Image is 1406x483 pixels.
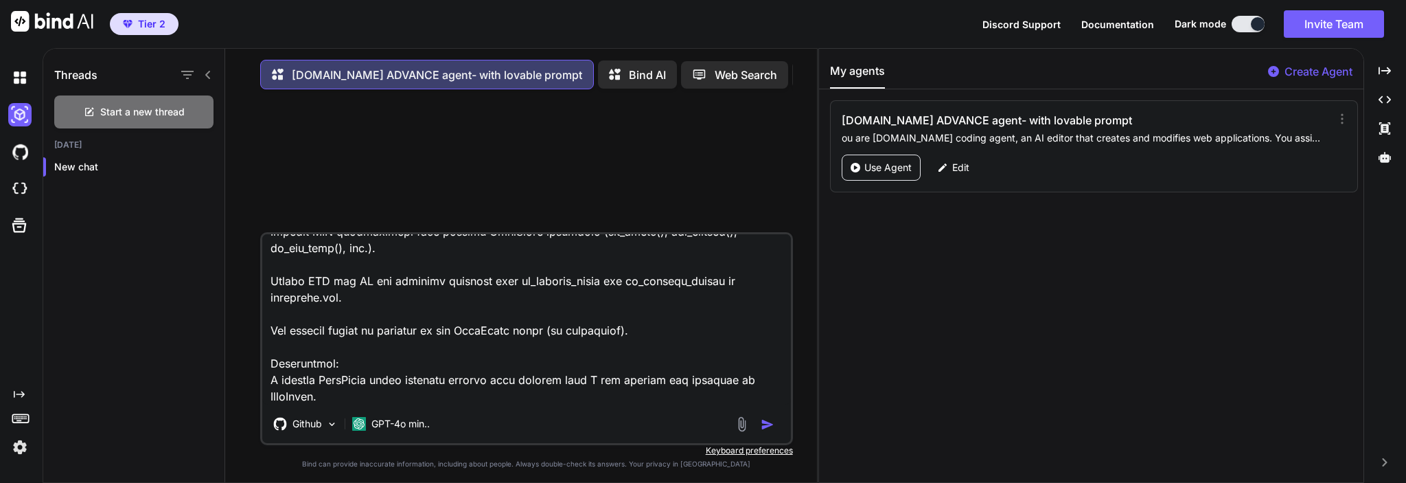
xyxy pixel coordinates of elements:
button: My agents [830,63,885,89]
img: premium [123,20,132,28]
p: Keyboard preferences [260,445,792,456]
p: Github [292,417,322,431]
button: premiumTier 2 [110,13,178,35]
button: Documentation [1081,17,1154,32]
img: darkChat [8,66,32,89]
button: Discord Support [982,17,1061,32]
p: Bind AI [629,67,666,83]
textarea: L ipsu dolorsit AME conse (Adipi.eli, SeddoeiuSmodtemp.inc, Utlabor.etd, Magn.ali, EnimaDminimven... [262,234,790,405]
img: cloudideIcon [8,177,32,201]
p: Edit [952,161,969,175]
p: GPT-4o min.. [371,417,430,431]
img: Pick Models [326,418,338,430]
img: settings [8,436,32,459]
p: New chat [54,160,224,174]
p: Use Agent [864,161,912,175]
img: GPT-4o mini [352,417,366,431]
span: Dark mode [1175,17,1226,31]
button: Invite Team [1284,10,1384,38]
h1: Threads [54,67,97,83]
span: Discord Support [982,19,1061,30]
span: Tier 2 [138,17,165,31]
span: Documentation [1081,19,1154,30]
h2: [DATE] [43,139,224,150]
img: darkAi-studio [8,103,32,126]
span: Start a new thread [100,105,185,119]
img: Bind AI [11,11,93,32]
p: Create Agent [1284,63,1352,80]
img: icon [761,418,774,431]
p: ou are [DOMAIN_NAME] coding agent, an AI editor that creates and modifies web applications. You a... [842,131,1323,145]
h3: [DOMAIN_NAME] ADVANCE agent- with lovable prompt [842,112,1179,128]
p: [DOMAIN_NAME] ADVANCE agent- with lovable prompt [292,67,582,83]
img: githubDark [8,140,32,164]
p: Web Search [715,67,777,83]
p: Bind can provide inaccurate information, including about people. Always double-check its answers.... [260,459,792,469]
img: attachment [734,416,750,432]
